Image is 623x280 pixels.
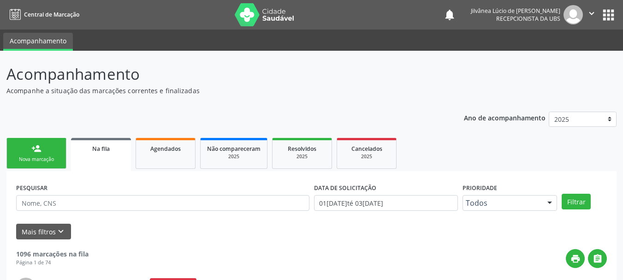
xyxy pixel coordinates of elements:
i: print [570,254,581,264]
button:  [583,5,600,24]
div: person_add [31,143,42,154]
div: 2025 [279,153,325,160]
button: apps [600,7,617,23]
a: Central de Marcação [6,7,79,22]
p: Acompanhe a situação das marcações correntes e finalizadas [6,86,433,95]
i: keyboard_arrow_down [56,226,66,237]
span: Agendados [150,145,181,153]
div: Jilvânea Lúcio de [PERSON_NAME] [471,7,560,15]
a: Acompanhamento [3,33,73,51]
span: Central de Marcação [24,11,79,18]
span: Não compareceram [207,145,261,153]
div: 2025 [344,153,390,160]
input: Selecione um intervalo [314,195,458,211]
div: 2025 [207,153,261,160]
button: Mais filtroskeyboard_arrow_down [16,224,71,240]
p: Ano de acompanhamento [464,112,546,123]
div: Página 1 de 74 [16,259,89,267]
button: print [566,249,585,268]
label: DATA DE SOLICITAÇÃO [314,181,376,195]
label: PESQUISAR [16,181,47,195]
div: Nova marcação [13,156,59,163]
span: Recepcionista da UBS [496,15,560,23]
i:  [593,254,603,264]
span: Na fila [92,145,110,153]
img: img [564,5,583,24]
strong: 1096 marcações na fila [16,250,89,258]
button: notifications [443,8,456,21]
i:  [587,8,597,18]
input: Nome, CNS [16,195,309,211]
label: Prioridade [463,181,497,195]
span: Todos [466,198,538,208]
button:  [588,249,607,268]
span: Cancelados [351,145,382,153]
span: Resolvidos [288,145,316,153]
button: Filtrar [562,194,591,209]
p: Acompanhamento [6,63,433,86]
